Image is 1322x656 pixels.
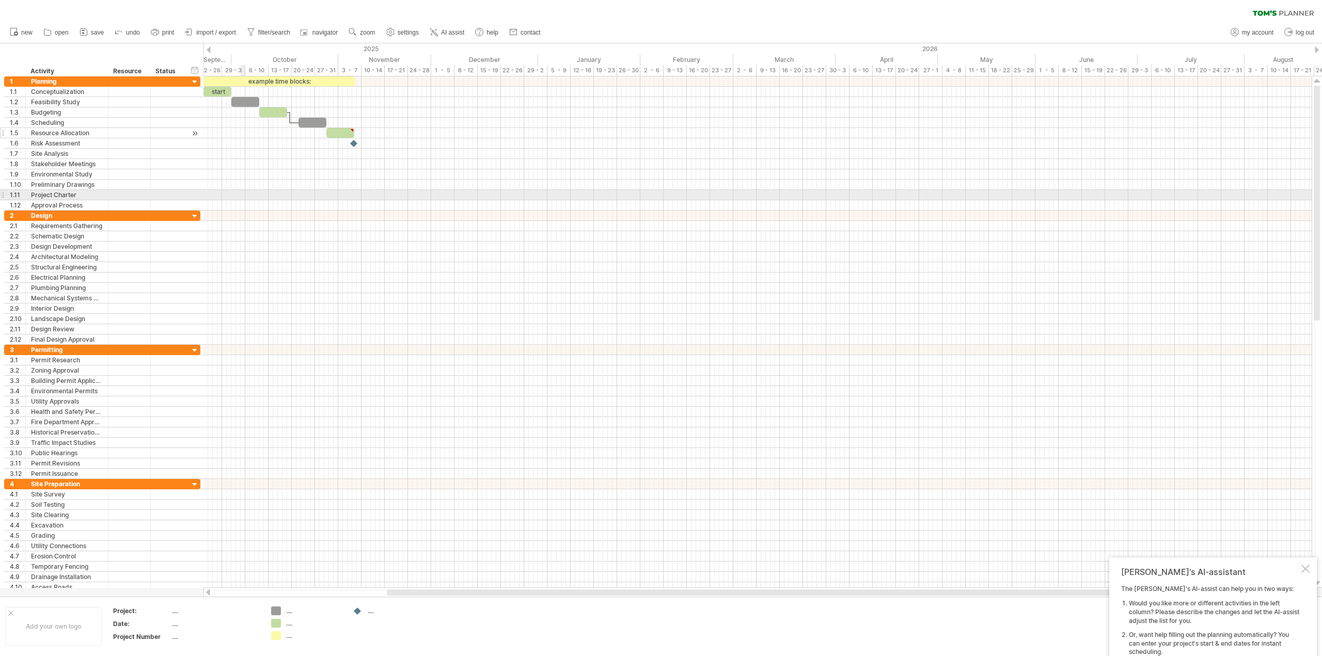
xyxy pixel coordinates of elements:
div: 4.6 [10,541,25,551]
div: 4.5 [10,531,25,540]
div: 1 [10,76,25,86]
div: .... [172,606,259,615]
div: .... [172,619,259,628]
div: 3.10 [10,448,25,458]
div: Project: [113,606,170,615]
div: 23 - 27 [803,65,826,76]
a: my account [1228,26,1277,39]
div: example time blocks: [203,76,355,86]
div: 3.5 [10,396,25,406]
a: print [148,26,177,39]
div: Design Development [31,242,103,251]
div: 18 - 22 [989,65,1012,76]
div: 2.8 [10,293,25,303]
div: 22 - 26 [1105,65,1128,76]
div: Permit Revisions [31,458,103,468]
div: .... [172,632,259,641]
div: Schematic Design [31,231,103,241]
div: 13 - 17 [1175,65,1198,76]
div: 20 - 24 [292,65,315,76]
span: log out [1296,29,1314,36]
div: 4 - 8 [942,65,966,76]
div: 1.1 [10,87,25,97]
div: Public Hearings [31,448,103,458]
div: Project Charter [31,190,103,200]
div: Mechanical Systems Design [31,293,103,303]
div: 22 - 26 [501,65,524,76]
div: 6 - 10 [849,65,873,76]
div: Permitting [31,345,103,355]
div: Health and Safety Permits [31,407,103,417]
div: 1.4 [10,118,25,127]
div: 3.7 [10,417,25,427]
a: undo [112,26,143,39]
div: 2.7 [10,283,25,293]
a: log out [1282,26,1317,39]
div: Plumbing Planning [31,283,103,293]
div: 2.1 [10,221,25,231]
div: 3.2 [10,365,25,375]
div: 11 - 15 [966,65,989,76]
div: 2.2 [10,231,25,241]
div: 29 - 2 [524,65,547,76]
div: Resource [113,66,145,76]
div: 2.3 [10,242,25,251]
div: 1.3 [10,107,25,117]
div: Building Permit Application [31,376,103,386]
div: January 2026 [538,54,640,65]
div: 2.6 [10,273,25,282]
div: 4.1 [10,489,25,499]
div: 17 - 21 [385,65,408,76]
div: 29 - 3 [1128,65,1152,76]
div: April 2026 [836,54,938,65]
div: Environmental Study [31,169,103,179]
span: print [162,29,174,36]
div: .... [286,619,342,628]
div: Requirements Gathering [31,221,103,231]
div: 5 - 9 [547,65,571,76]
div: 6 - 10 [245,65,269,76]
div: Interior Design [31,303,103,313]
span: save [91,29,104,36]
div: Soil Testing [31,500,103,509]
div: 24 - 28 [408,65,431,76]
span: navigator [312,29,338,36]
div: 3 - 7 [338,65,361,76]
div: 2.12 [10,334,25,344]
a: AI assist [427,26,467,39]
div: Conceptualization [31,87,103,97]
div: 1.5 [10,128,25,138]
div: 4.3 [10,510,25,520]
div: 10 - 14 [1268,65,1291,76]
a: zoom [346,26,378,39]
a: settings [384,26,422,39]
li: Would you like more or different activities in the left column? Please describe the changes and l... [1129,599,1299,625]
div: 2.10 [10,314,25,324]
div: Site Survey [31,489,103,499]
div: Architectural Modeling [31,252,103,262]
div: February 2026 [640,54,733,65]
div: Add your own logo [5,607,102,646]
a: new [7,26,36,39]
div: 3 - 7 [1245,65,1268,76]
div: 2 [10,211,25,220]
div: 1.7 [10,149,25,158]
div: 27 - 31 [315,65,338,76]
div: 6 - 10 [1152,65,1175,76]
div: Grading [31,531,103,540]
div: Zoning Approval [31,365,103,375]
a: open [41,26,72,39]
div: 16 - 20 [687,65,710,76]
div: Approval Process [31,200,103,210]
div: 9 - 13 [664,65,687,76]
div: Environmental Permits [31,386,103,396]
div: 4 [10,479,25,489]
div: Site Preparation [31,479,103,489]
div: 1 - 5 [431,65,454,76]
div: 1.8 [10,159,25,169]
span: contact [521,29,541,36]
div: Historical Preservation Approval [31,427,103,437]
div: 3.1 [10,355,25,365]
div: 1.10 [10,180,25,189]
div: 4.10 [10,582,25,592]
